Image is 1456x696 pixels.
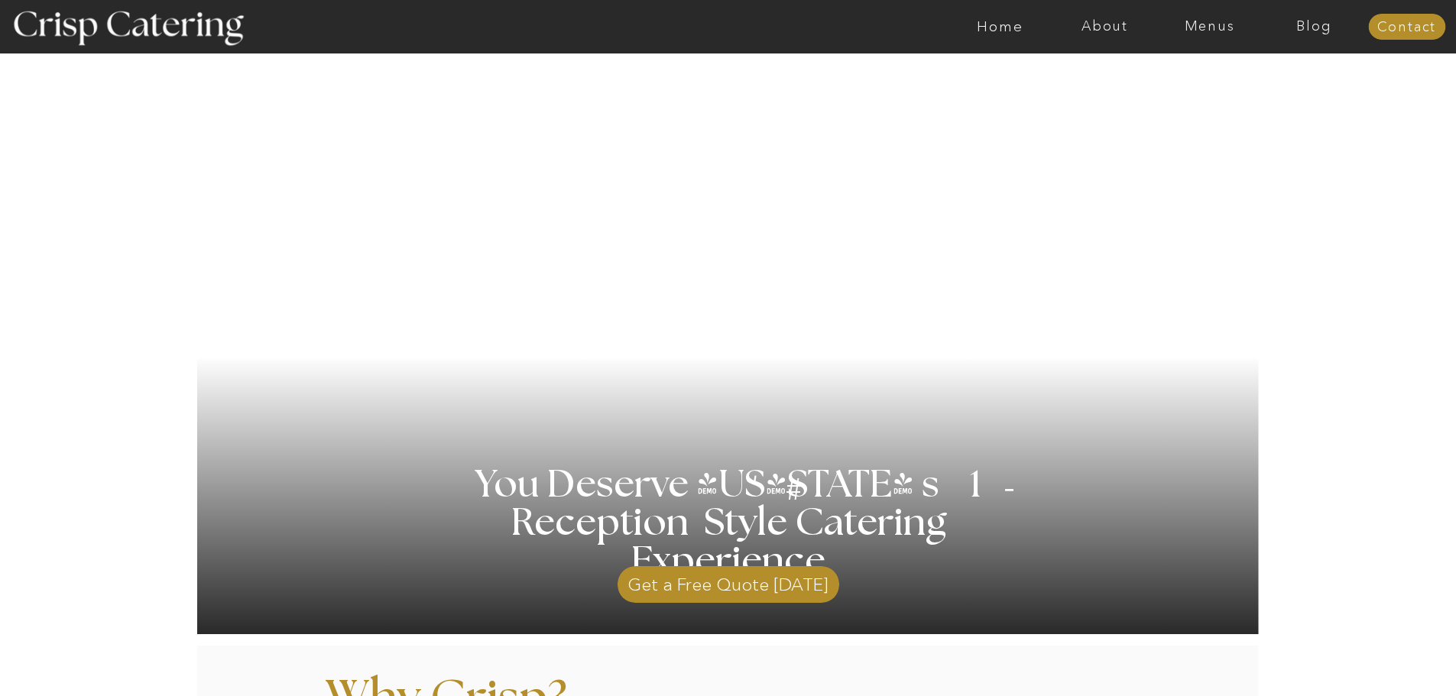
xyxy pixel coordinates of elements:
a: Blog [1262,19,1367,34]
a: Get a Free Quote [DATE] [618,558,839,603]
h3: # [752,474,839,519]
a: Contact [1368,20,1445,35]
a: About [1052,19,1157,34]
h1: You Deserve [US_STATE] s 1 Reception Style Catering Experience [422,466,1036,581]
a: Menus [1157,19,1262,34]
h3: ' [974,448,1019,536]
h3: ' [724,467,786,505]
a: Home [948,19,1052,34]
